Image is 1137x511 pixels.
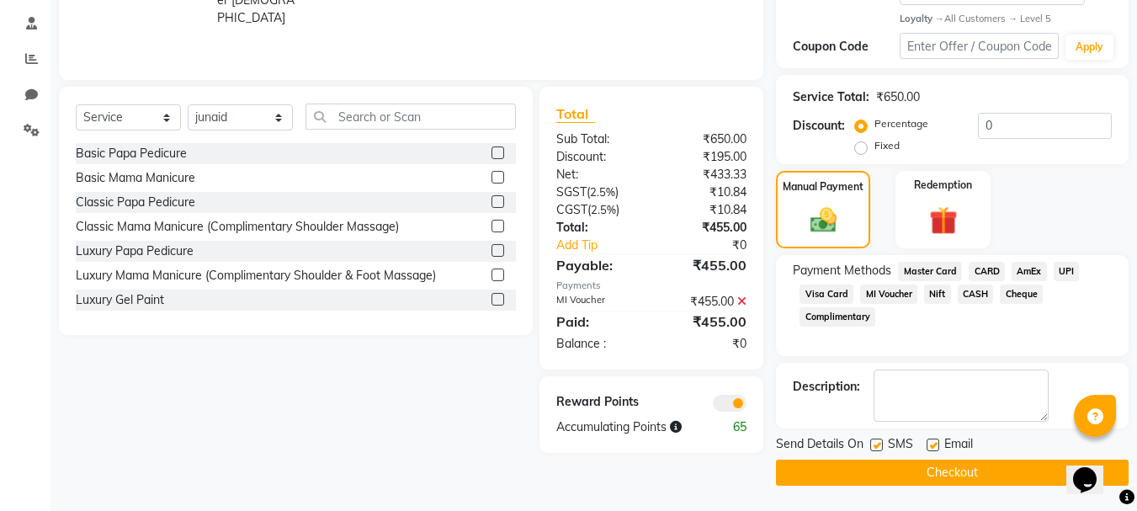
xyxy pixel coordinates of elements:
[544,393,651,412] div: Reward Points
[651,130,759,148] div: ₹650.00
[651,255,759,275] div: ₹455.00
[900,33,1059,59] input: Enter Offer / Coupon Code
[651,166,759,184] div: ₹433.33
[556,202,587,217] span: CGST
[793,378,860,396] div: Description:
[958,285,994,304] span: CASH
[924,285,951,304] span: Nift
[802,205,845,235] img: _cash.svg
[76,194,195,211] div: Classic Papa Pedicure
[556,184,587,200] span: SGST
[544,255,651,275] div: Payable:
[776,435,863,456] span: Send Details On
[76,145,187,162] div: Basic Papa Pedicure
[1066,444,1120,494] iframe: chat widget
[591,203,616,216] span: 2.5%
[76,218,399,236] div: Classic Mama Manicure (Complimentary Shoulder Massage)
[793,38,899,56] div: Coupon Code
[876,88,920,106] div: ₹650.00
[651,335,759,353] div: ₹0
[544,184,651,201] div: ( )
[776,460,1129,486] button: Checkout
[556,279,746,293] div: Payments
[651,219,759,237] div: ₹455.00
[556,105,595,123] span: Total
[888,435,913,456] span: SMS
[544,166,651,184] div: Net:
[800,285,853,304] span: Visa Card
[544,293,651,311] div: MI Voucher
[76,267,436,285] div: Luxury Mama Manicure (Complimentary Shoulder & Foot Massage)
[76,242,194,260] div: Luxury Papa Pedicure
[651,148,759,166] div: ₹195.00
[793,88,869,106] div: Service Total:
[874,116,928,131] label: Percentage
[590,185,615,199] span: 2.5%
[921,203,966,237] img: _gift.svg
[651,184,759,201] div: ₹10.84
[544,237,669,254] a: Add Tip
[76,169,195,187] div: Basic Mama Manicure
[651,201,759,219] div: ₹10.84
[914,178,972,193] label: Redemption
[1012,262,1047,281] span: AmEx
[793,117,845,135] div: Discount:
[544,335,651,353] div: Balance :
[793,262,891,279] span: Payment Methods
[651,311,759,332] div: ₹455.00
[898,262,962,281] span: Master Card
[544,311,651,332] div: Paid:
[544,148,651,166] div: Discount:
[860,285,917,304] span: MI Voucher
[900,13,944,24] strong: Loyalty →
[874,138,900,153] label: Fixed
[76,291,164,309] div: Luxury Gel Paint
[800,307,875,327] span: Complimentary
[1054,262,1080,281] span: UPI
[670,237,760,254] div: ₹0
[1000,285,1043,304] span: Cheque
[306,104,516,130] input: Search or Scan
[944,435,973,456] span: Email
[544,201,651,219] div: ( )
[969,262,1005,281] span: CARD
[705,418,759,436] div: 65
[544,130,651,148] div: Sub Total:
[544,418,705,436] div: Accumulating Points
[651,293,759,311] div: ₹455.00
[544,219,651,237] div: Total:
[783,179,863,194] label: Manual Payment
[1065,35,1113,60] button: Apply
[900,12,1112,26] div: All Customers → Level 5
